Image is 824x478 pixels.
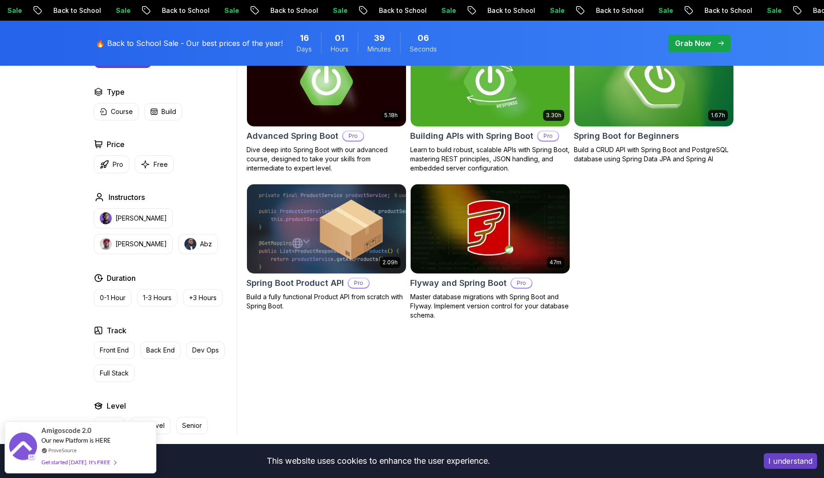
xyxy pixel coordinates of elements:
[574,37,734,164] a: Spring Boot for Beginners card1.67hNEWSpring Boot for BeginnersBuild a CRUD API with Spring Boot ...
[100,346,129,355] p: Front End
[136,421,165,430] p: Mid-level
[109,192,145,203] h2: Instructors
[161,107,176,116] p: Build
[7,451,750,471] div: This website uses cookies to enhance the user experience.
[94,289,132,307] button: 0-1 Hour
[9,432,37,462] img: provesource social proof notification image
[246,145,406,173] p: Dive deep into Spring Boot with our advanced course, designed to take your skills from intermedia...
[154,6,217,15] p: Back to School
[589,6,651,15] p: Back to School
[94,364,135,382] button: Full Stack
[651,6,681,15] p: Sale
[263,6,326,15] p: Back to School
[574,145,734,164] p: Build a CRUD API with Spring Boot and PostgreSQL database using Spring Data JPA and Spring AI
[183,289,223,307] button: +3 Hours
[96,38,283,49] p: 🔥 Back to School Sale - Our best prices of the year!
[143,293,172,302] p: 1-3 Hours
[94,234,173,254] button: instructor img[PERSON_NAME]
[100,238,112,250] img: instructor img
[335,32,344,45] span: 1 Hours
[107,325,126,336] h2: Track
[94,155,129,173] button: Pro
[100,212,112,224] img: instructor img
[372,6,434,15] p: Back to School
[135,155,174,173] button: Free
[113,160,123,169] p: Pro
[574,130,679,142] h2: Spring Boot for Beginners
[480,6,543,15] p: Back to School
[418,32,429,45] span: 6 Seconds
[140,341,181,359] button: Back End
[331,45,349,54] span: Hours
[115,239,167,249] p: [PERSON_NAME]
[154,160,168,169] p: Free
[411,37,570,126] img: Building APIs with Spring Boot card
[367,45,391,54] span: Minutes
[383,259,398,266] p: 2.09h
[297,45,312,54] span: Days
[94,341,135,359] button: Front End
[410,184,570,320] a: Flyway and Spring Boot card47mFlyway and Spring BootProMaster database migrations with Spring Boo...
[94,417,125,434] button: Junior
[107,139,125,150] h2: Price
[538,131,558,141] p: Pro
[349,279,369,288] p: Pro
[46,6,109,15] p: Back to School
[511,279,532,288] p: Pro
[94,208,173,228] button: instructor img[PERSON_NAME]
[711,112,725,119] p: 1.67h
[144,103,182,120] button: Build
[300,32,309,45] span: 16 Days
[247,37,406,126] img: Advanced Spring Boot card
[410,45,437,54] span: Seconds
[176,417,208,434] button: Senior
[186,341,225,359] button: Dev Ops
[410,277,507,290] h2: Flyway and Spring Boot
[109,6,138,15] p: Sale
[200,239,212,249] p: Abz
[146,346,175,355] p: Back End
[543,6,572,15] p: Sale
[100,421,119,430] p: Junior
[107,400,126,411] h2: Level
[697,6,760,15] p: Back to School
[410,37,570,173] a: Building APIs with Spring Boot card3.30hBuilding APIs with Spring BootProLearn to build robust, s...
[100,369,129,378] p: Full Stack
[410,145,570,173] p: Learn to build robust, scalable APIs with Spring Boot, mastering REST principles, JSON handling, ...
[48,446,77,454] a: ProveSource
[182,421,202,430] p: Senior
[189,293,217,302] p: +3 Hours
[184,238,196,250] img: instructor img
[410,130,533,142] h2: Building APIs with Spring Boot
[764,453,817,469] button: Accept cookies
[246,277,344,290] h2: Spring Boot Product API
[384,112,398,119] p: 5.18h
[41,457,116,467] div: Get started [DATE]. It's FREE
[546,112,561,119] p: 3.30h
[178,234,218,254] button: instructor imgAbz
[246,184,406,311] a: Spring Boot Product API card2.09hSpring Boot Product APIProBuild a fully functional Product API f...
[570,35,737,128] img: Spring Boot for Beginners card
[192,346,219,355] p: Dev Ops
[246,292,406,311] p: Build a fully functional Product API from scratch with Spring Boot.
[411,184,570,273] img: Flyway and Spring Boot card
[137,289,177,307] button: 1-3 Hours
[100,293,126,302] p: 0-1 Hour
[247,184,406,273] img: Spring Boot Product API card
[549,259,561,266] p: 47m
[434,6,463,15] p: Sale
[41,425,92,436] span: Amigoscode 2.0
[675,38,711,49] p: Grab Now
[115,214,167,223] p: [PERSON_NAME]
[410,292,570,320] p: Master database migrations with Spring Boot and Flyway. Implement version control for your databa...
[246,37,406,173] a: Advanced Spring Boot card5.18hAdvanced Spring BootProDive deep into Spring Boot with our advanced...
[374,32,385,45] span: 39 Minutes
[130,417,171,434] button: Mid-level
[41,437,111,444] span: Our new Platform is HERE
[111,107,133,116] p: Course
[246,130,338,142] h2: Advanced Spring Boot
[107,86,125,97] h2: Type
[217,6,246,15] p: Sale
[760,6,789,15] p: Sale
[343,131,363,141] p: Pro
